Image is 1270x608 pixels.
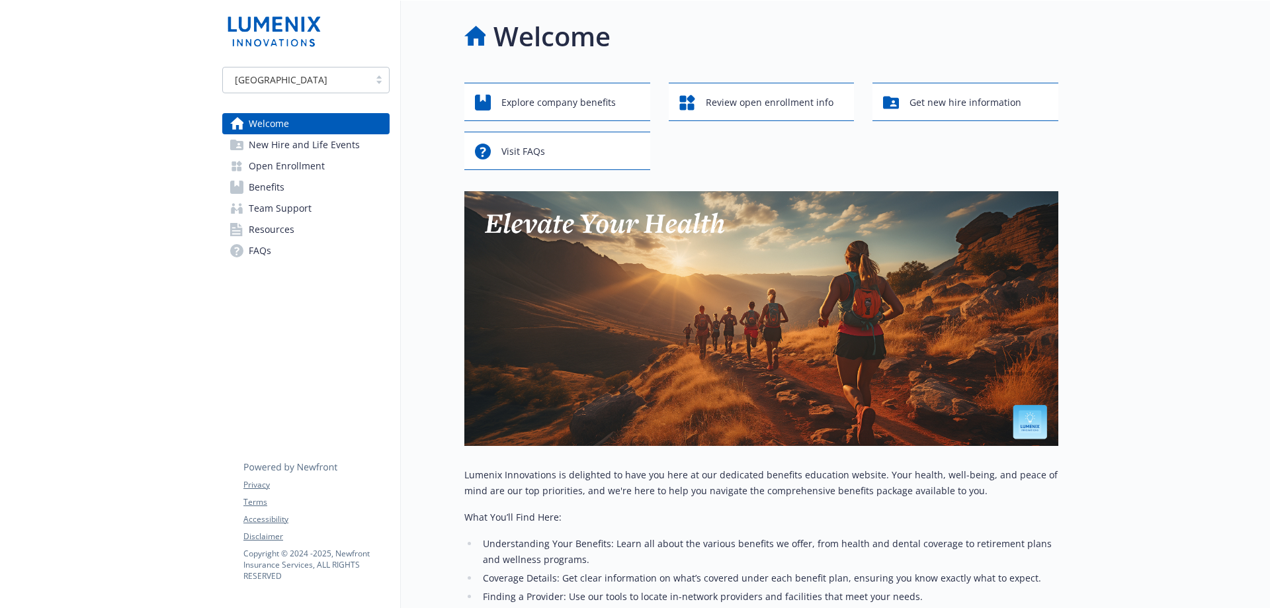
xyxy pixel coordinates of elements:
a: Resources [222,219,390,240]
span: [GEOGRAPHIC_DATA] [230,73,362,87]
span: Open Enrollment [249,155,325,177]
p: What You’ll Find Here: [464,509,1058,525]
button: Explore company benefits [464,83,650,121]
span: Resources [249,219,294,240]
button: Review open enrollment info [669,83,855,121]
img: overview page banner [464,191,1058,446]
li: Coverage Details: Get clear information on what’s covered under each benefit plan, ensuring you k... [479,570,1058,586]
li: Finding a Provider: Use our tools to locate in-network providers and facilities that meet your ne... [479,589,1058,605]
span: Explore company benefits [501,90,616,115]
h1: Welcome [493,17,611,56]
a: New Hire and Life Events [222,134,390,155]
span: Review open enrollment info [706,90,833,115]
span: Welcome [249,113,289,134]
span: Get new hire information [910,90,1021,115]
span: [GEOGRAPHIC_DATA] [235,73,327,87]
a: Open Enrollment [222,155,390,177]
span: Benefits [249,177,284,198]
span: New Hire and Life Events [249,134,360,155]
a: Benefits [222,177,390,198]
a: Welcome [222,113,390,134]
button: Get new hire information [872,83,1058,121]
p: Copyright © 2024 - 2025 , Newfront Insurance Services, ALL RIGHTS RESERVED [243,548,389,582]
p: Lumenix Innovations is delighted to have you here at our dedicated benefits education website. Yo... [464,467,1058,499]
a: Team Support [222,198,390,219]
span: Team Support [249,198,312,219]
li: Understanding Your Benefits: Learn all about the various benefits we offer, from health and denta... [479,536,1058,568]
span: Visit FAQs [501,139,545,164]
a: Accessibility [243,513,389,525]
a: Disclaimer [243,531,389,543]
button: Visit FAQs [464,132,650,170]
a: Terms [243,496,389,508]
span: FAQs [249,240,271,261]
a: Privacy [243,479,389,491]
a: FAQs [222,240,390,261]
